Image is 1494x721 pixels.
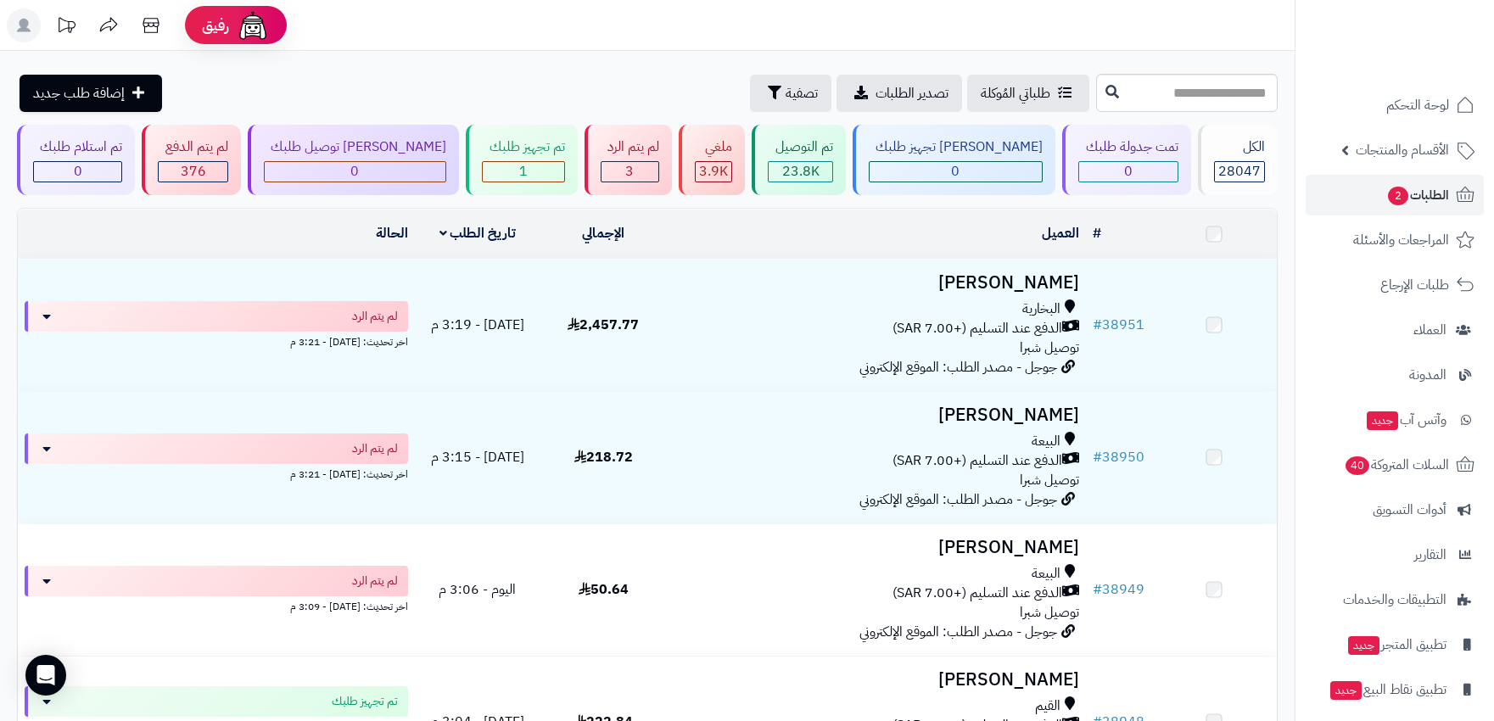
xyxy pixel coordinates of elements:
[1020,470,1079,490] span: توصيل شبرا
[236,8,270,42] img: ai-face.png
[1306,310,1484,350] a: العملاء
[625,161,634,182] span: 3
[870,162,1042,182] div: 0
[782,161,820,182] span: 23.8K
[25,596,408,614] div: اخر تحديث: [DATE] - 3:09 م
[1306,265,1484,305] a: طلبات الإرجاع
[748,125,848,195] a: تم التوصيل 23.8K
[352,308,398,325] span: لم يتم الرد
[431,447,524,467] span: [DATE] - 3:15 م
[74,161,82,182] span: 0
[579,579,629,600] span: 50.64
[750,75,831,112] button: تصفية
[602,162,658,182] div: 3
[1093,579,1144,600] a: #38949
[581,125,675,195] a: لم يتم الرد 3
[1306,220,1484,260] a: المراجعات والأسئلة
[1093,579,1102,600] span: #
[1218,161,1261,182] span: 28047
[482,137,564,157] div: تم تجهيز طلبك
[696,162,731,182] div: 3859
[1032,432,1060,451] span: البيعة
[1386,183,1449,207] span: الطلبات
[33,137,122,157] div: تم استلام طلبك
[159,162,227,182] div: 376
[45,8,87,47] a: تحديثات المنصة
[699,161,728,182] span: 3.9K
[1093,223,1101,243] a: #
[1093,315,1144,335] a: #38951
[675,125,748,195] a: ملغي 3.9K
[25,332,408,349] div: اخر تحديث: [DATE] - 3:21 م
[1306,579,1484,620] a: التطبيقات والخدمات
[695,137,732,157] div: ملغي
[849,125,1059,195] a: [PERSON_NAME] تجهيز طلبك 0
[1214,137,1265,157] div: الكل
[34,162,121,182] div: 0
[332,693,398,710] span: تم تجهيز طلبك
[967,75,1089,112] a: طلباتي المُوكلة
[1413,318,1446,342] span: العملاء
[431,315,524,335] span: [DATE] - 3:19 م
[462,125,580,195] a: تم تجهيز طلبك 1
[244,125,462,195] a: [PERSON_NAME] توصيل طلبك 0
[768,137,832,157] div: تم التوصيل
[786,83,818,103] span: تصفية
[1306,534,1484,575] a: التقارير
[1042,223,1079,243] a: العميل
[1078,137,1178,157] div: تمت جدولة طلبك
[376,223,408,243] a: الحالة
[1380,273,1449,297] span: طلبات الإرجاع
[1306,355,1484,395] a: المدونة
[1356,138,1449,162] span: الأقسام والمنتجات
[892,319,1062,338] span: الدفع عند التسليم (+7.00 SAR)
[859,357,1057,377] span: جوجل - مصدر الطلب: الموقع الإلكتروني
[1032,564,1060,584] span: البيعة
[876,83,948,103] span: تصدير الطلبات
[1059,125,1194,195] a: تمت جدولة طلبك 0
[981,83,1050,103] span: طلباتي المُوكلة
[769,162,831,182] div: 23808
[265,162,445,182] div: 0
[439,579,516,600] span: اليوم - 3:06 م
[837,75,962,112] a: تصدير الطلبات
[25,655,66,696] div: Open Intercom Messenger
[1367,411,1398,430] span: جديد
[859,622,1057,642] span: جوجل - مصدر الطلب: الموقع الإلكتروني
[951,161,960,182] span: 0
[439,223,517,243] a: تاريخ الطلب
[673,273,1078,293] h3: [PERSON_NAME]
[1330,681,1362,700] span: جديد
[138,125,243,195] a: لم يتم الدفع 376
[1373,498,1446,522] span: أدوات التسويق
[1353,228,1449,252] span: المراجعات والأسئلة
[1388,187,1408,205] span: 2
[673,670,1078,690] h3: [PERSON_NAME]
[673,538,1078,557] h3: [PERSON_NAME]
[1344,453,1449,477] span: السلات المتروكة
[1020,602,1079,623] span: توصيل شبرا
[1414,543,1446,567] span: التقارير
[1035,696,1060,716] span: القيم
[601,137,659,157] div: لم يتم الرد
[352,573,398,590] span: لم يتم الرد
[1093,447,1102,467] span: #
[519,161,528,182] span: 1
[20,75,162,112] a: إضافة طلب جديد
[1365,408,1446,432] span: وآتس آب
[352,440,398,457] span: لم يتم الرد
[1306,444,1484,485] a: السلات المتروكة40
[1343,588,1446,612] span: التطبيقات والخدمات
[1346,456,1369,475] span: 40
[202,15,229,36] span: رفيق
[1093,447,1144,467] a: #38950
[1195,125,1281,195] a: الكل28047
[181,161,206,182] span: 376
[1386,93,1449,117] span: لوحة التحكم
[1020,338,1079,358] span: توصيل شبرا
[1124,161,1133,182] span: 0
[859,489,1057,510] span: جوجل - مصدر الطلب: الموقع الإلكتروني
[574,447,633,467] span: 218.72
[869,137,1043,157] div: [PERSON_NAME] تجهيز طلبك
[483,162,563,182] div: 1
